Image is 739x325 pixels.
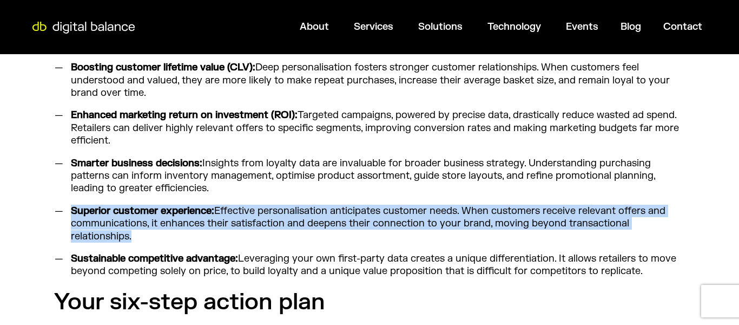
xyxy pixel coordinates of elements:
img: Digital Balance logo [27,22,140,34]
div: Menu Toggle [141,16,711,37]
a: Contact [663,21,702,33]
li: Insights from loyalty data are invaluable for broader business strategy. Understanding purchasing... [66,157,685,195]
h2: Your six-step action plan [54,288,685,317]
strong: Boosting customer lifetime value (CLV): [71,61,255,74]
a: Solutions [418,21,463,33]
li: Targeted campaigns, powered by precise data, drastically reduce wasted ad spend. Retailers can de... [66,109,685,147]
a: Blog [621,21,641,33]
a: Services [354,21,393,33]
li: Leveraging your own first-party data creates a unique differentiation. It allows retailers to mov... [66,252,685,278]
a: Events [566,21,598,33]
strong: Superior customer experience: [71,205,214,217]
a: About [300,21,329,33]
a: Technology [487,21,541,33]
strong: Smarter business decisions: [71,157,202,170]
nav: Menu [141,16,711,37]
strong: Enhanced marketing return on investment (ROI): [71,109,298,121]
li: Effective personalisation anticipates customer needs. When customers receive relevant offers and ... [66,205,685,243]
strong: Sustainable competitive advantage: [71,252,238,265]
li: Deep personalisation fosters stronger customer relationships. When customers feel understood and ... [66,61,685,99]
